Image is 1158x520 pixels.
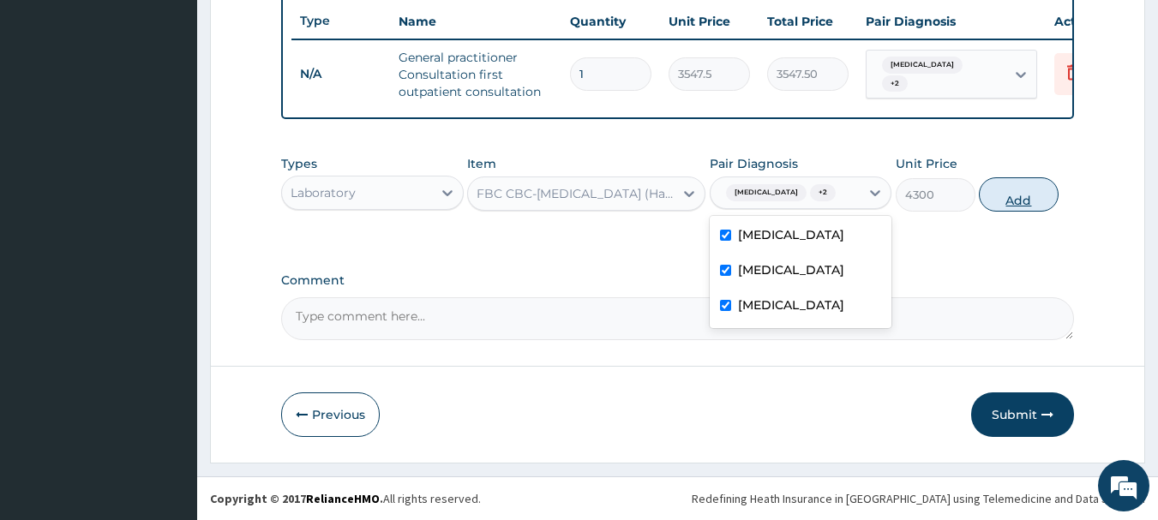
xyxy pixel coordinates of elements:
[738,226,844,243] label: [MEDICAL_DATA]
[710,155,798,172] label: Pair Diagnosis
[1046,4,1131,39] th: Actions
[306,491,380,506] a: RelianceHMO
[291,58,390,90] td: N/A
[390,4,561,39] th: Name
[9,342,327,402] textarea: Type your message and hit 'Enter'
[882,57,963,74] span: [MEDICAL_DATA]
[281,392,380,437] button: Previous
[197,476,1158,520] footer: All rights reserved.
[692,490,1145,507] div: Redefining Heath Insurance in [GEOGRAPHIC_DATA] using Telemedicine and Data Science!
[896,155,957,172] label: Unit Price
[99,152,237,326] span: We're online!
[810,184,836,201] span: + 2
[281,273,1075,288] label: Comment
[291,184,356,201] div: Laboratory
[210,491,383,506] strong: Copyright © 2017 .
[738,261,844,278] label: [MEDICAL_DATA]
[882,75,908,93] span: + 2
[390,40,561,109] td: General practitioner Consultation first outpatient consultation
[726,184,807,201] span: [MEDICAL_DATA]
[971,392,1074,437] button: Submit
[32,86,69,129] img: d_794563401_company_1708531726252_794563401
[660,4,759,39] th: Unit Price
[281,9,322,50] div: Minimize live chat window
[561,4,660,39] th: Quantity
[738,296,844,314] label: [MEDICAL_DATA]
[759,4,857,39] th: Total Price
[857,4,1046,39] th: Pair Diagnosis
[979,177,1059,212] button: Add
[467,155,496,172] label: Item
[477,185,675,202] div: FBC CBC-[MEDICAL_DATA] (Haemogram) - [Blood]
[291,5,390,37] th: Type
[281,157,317,171] label: Types
[89,96,288,118] div: Chat with us now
